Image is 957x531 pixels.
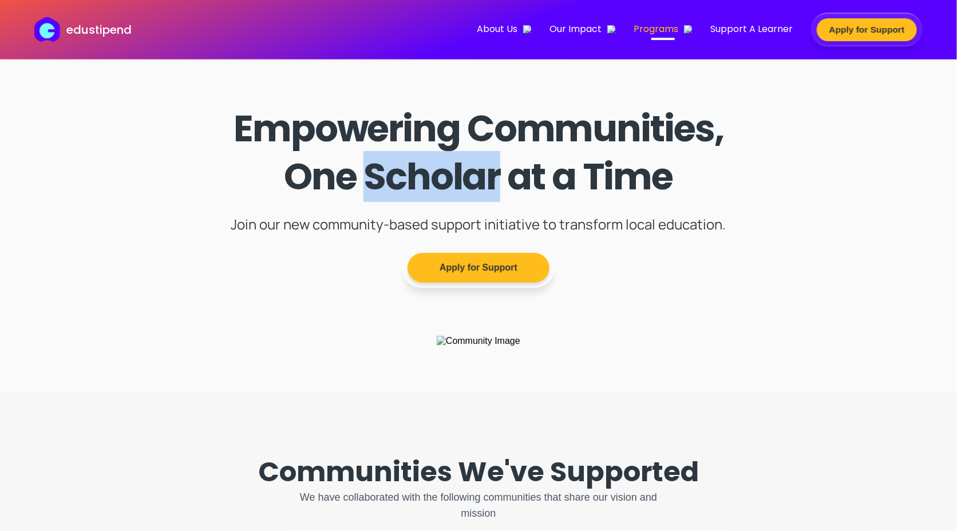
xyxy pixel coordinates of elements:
[437,336,520,346] img: Community Image
[231,215,726,233] p: Join our new community-based support initiative to transform local education.
[523,25,531,33] img: down
[34,17,65,42] img: edustipend logo
[66,21,132,38] p: edustipend
[634,22,692,36] span: Programs
[34,17,131,42] a: edustipend logoedustipend
[282,489,675,521] p: We have collaborated with
[811,13,923,46] a: Apply for Support
[225,105,733,201] h1: Empowering Communities, One Scholar at a Time
[710,22,793,36] span: Support A Learner
[817,18,917,41] button: Apply for Support
[258,461,699,484] h1: Communities We've Supported
[408,253,549,283] button: Apply for Support
[424,492,657,519] span: the following communities that share our vision and mission
[607,25,615,33] img: down
[549,22,615,36] span: Our Impact
[710,22,793,38] a: Support A Learner
[684,25,692,33] img: down
[477,22,531,36] span: About Us
[402,247,555,288] a: Apply for Support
